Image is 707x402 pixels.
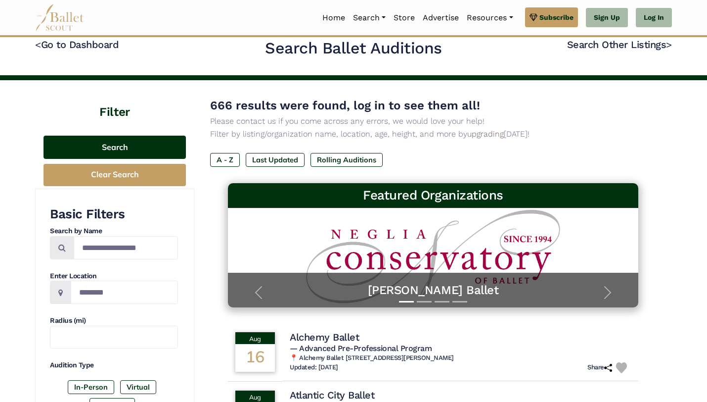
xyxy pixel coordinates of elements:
[419,7,463,28] a: Advertise
[210,99,480,112] span: 666 results were found, log in to see them all!
[44,164,186,186] button: Clear Search
[50,226,178,236] h4: Search by Name
[452,296,467,307] button: Slide 4
[235,332,275,344] div: Aug
[290,354,631,362] h6: 📍 Alchemy Ballet [STREET_ADDRESS][PERSON_NAME]
[246,153,305,167] label: Last Updated
[71,281,178,304] input: Location
[44,136,186,159] button: Search
[539,12,574,23] span: Subscribe
[50,316,178,326] h4: Radius (mi)
[318,7,349,28] a: Home
[265,38,442,59] h2: Search Ballet Auditions
[530,12,537,23] img: gem.svg
[236,187,630,204] h3: Featured Organizations
[587,363,612,372] h6: Share
[35,38,41,50] code: <
[310,153,383,167] label: Rolling Auditions
[586,8,628,28] a: Sign Up
[210,128,656,141] p: Filter by listing/organization name, location, age, height, and more by [DATE]!
[399,296,414,307] button: Slide 1
[567,39,672,50] a: Search Other Listings>
[435,296,449,307] button: Slide 3
[290,363,338,372] h6: Updated: [DATE]
[120,380,156,394] label: Virtual
[238,283,628,298] a: [PERSON_NAME] Ballet
[35,39,119,50] a: <Go to Dashboard
[636,8,672,28] a: Log In
[68,380,114,394] label: In-Person
[210,153,240,167] label: A - Z
[349,7,390,28] a: Search
[50,206,178,223] h3: Basic Filters
[290,389,374,402] h4: Atlantic City Ballet
[467,129,504,139] a: upgrading
[417,296,432,307] button: Slide 2
[290,344,432,353] span: — Advanced Pre-Professional Program
[74,236,178,259] input: Search by names...
[290,331,359,344] h4: Alchemy Ballet
[525,7,578,27] a: Subscribe
[210,115,656,128] p: Please contact us if you come across any errors, we would love your help!
[50,271,178,281] h4: Enter Location
[35,80,194,121] h4: Filter
[463,7,517,28] a: Resources
[50,360,178,370] h4: Audition Type
[390,7,419,28] a: Store
[666,38,672,50] code: >
[235,344,275,372] div: 16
